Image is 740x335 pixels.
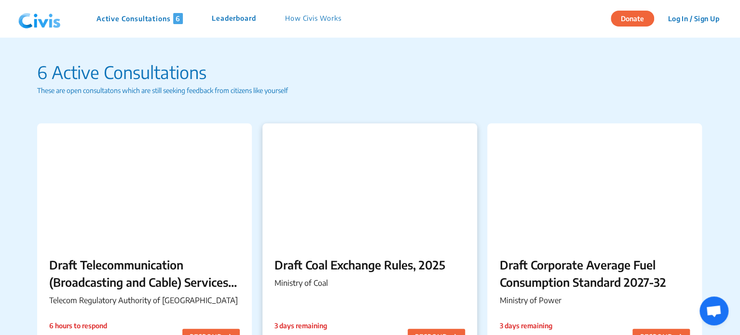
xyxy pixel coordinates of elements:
[49,321,107,331] p: 6 hours to respond
[49,256,240,291] p: Draft Telecommunication (Broadcasting and Cable) Services Interconnection (Addressable Systems) (...
[212,13,256,24] p: Leaderboard
[661,11,726,26] button: Log In / Sign Up
[173,13,183,24] span: 6
[611,11,654,27] button: Donate
[96,13,183,24] p: Active Consultations
[274,277,465,289] p: Ministry of Coal
[274,321,332,331] p: 3 days remaining
[611,13,661,23] a: Donate
[14,4,65,33] img: navlogo.png
[274,256,465,273] p: Draft Coal Exchange Rules, 2025
[499,256,690,291] p: Draft Corporate Average Fuel Consumption Standard 2027-32
[499,295,690,306] p: Ministry of Power
[699,296,728,325] div: Open chat
[285,13,342,24] p: How Civis Works
[37,59,703,85] p: 6 Active Consultations
[499,321,557,331] p: 3 days remaining
[49,295,240,306] p: Telecom Regulatory Authority of [GEOGRAPHIC_DATA]
[37,85,703,95] p: These are open consultatons which are still seeking feedback from citizens like yourself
